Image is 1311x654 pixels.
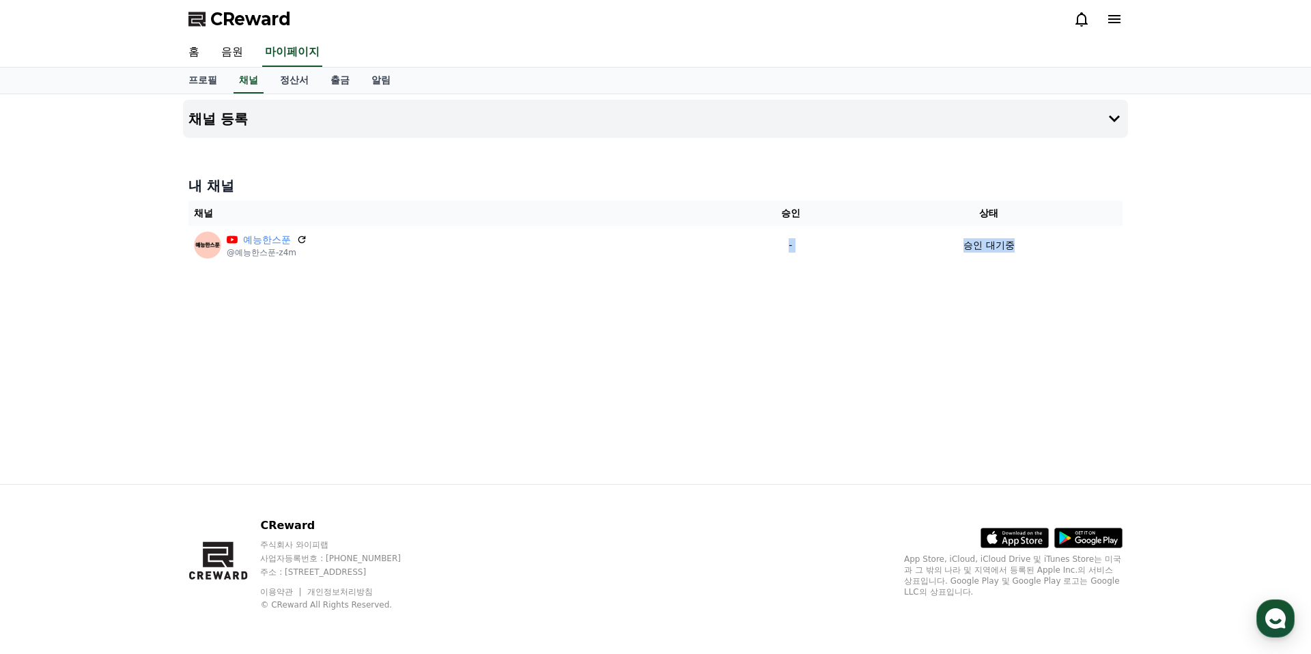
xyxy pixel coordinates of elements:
[178,68,228,94] a: 프로필
[260,567,427,578] p: 주소 : [STREET_ADDRESS]
[90,433,176,467] a: 대화
[51,157,223,171] div: 안녕하세요 크리워드입니다.
[320,68,361,94] a: 출금
[4,433,90,467] a: 홈
[227,247,307,258] p: @예능한스푼-z4m
[94,242,208,253] span: 몇 분 내 답변 받으실 수 있어요
[260,587,303,597] a: 이용약관
[43,453,51,464] span: 홈
[188,111,248,126] h4: 채널 등록
[19,201,247,233] a: 문의하기
[856,201,1123,226] th: 상태
[262,38,322,67] a: 마이페이지
[59,239,75,255] img: tmp-1049645209
[188,176,1123,195] h4: 내 채널
[117,278,163,287] span: 이용중
[963,238,1014,253] p: 승인 대기중
[178,38,210,67] a: 홈
[51,145,250,157] div: CReward
[904,554,1123,597] p: App Store, iCloud, iCloud Drive 및 iTunes Store는 미국과 그 밖의 나라 및 지역에서 등록된 Apple Inc.의 서비스 상표입니다. Goo...
[183,100,1128,138] button: 채널 등록
[210,8,291,30] span: CReward
[260,539,427,550] p: 주식회사 와이피랩
[104,277,163,288] a: 채널톡이용중
[188,8,291,30] a: CReward
[211,453,227,464] span: 설정
[72,239,89,255] img: tmp-654571557
[173,108,250,124] button: 운영시간 보기
[16,139,250,193] a: CReward안녕하세요 크리워드입니다.문의사항을 남겨주세요 :)
[234,68,264,94] a: 채널
[307,587,373,597] a: 개인정보처리방침
[269,68,320,94] a: 정산서
[210,38,254,67] a: 음원
[125,454,141,465] span: 대화
[243,233,291,247] a: 예능한스푼
[260,553,427,564] p: 사업자등록번호 : [PHONE_NUMBER]
[260,599,427,610] p: © CReward All Rights Reserved.
[105,210,146,224] span: 문의하기
[51,171,223,184] div: 문의사항을 남겨주세요 :)
[179,110,235,122] span: 운영시간 보기
[117,278,140,287] b: 채널톡
[731,238,850,253] p: -
[726,201,856,226] th: 승인
[260,517,427,534] p: CReward
[361,68,401,94] a: 알림
[176,433,262,467] a: 설정
[16,102,96,124] h1: CReward
[188,201,726,226] th: 채널
[194,231,221,259] img: 예능한스푼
